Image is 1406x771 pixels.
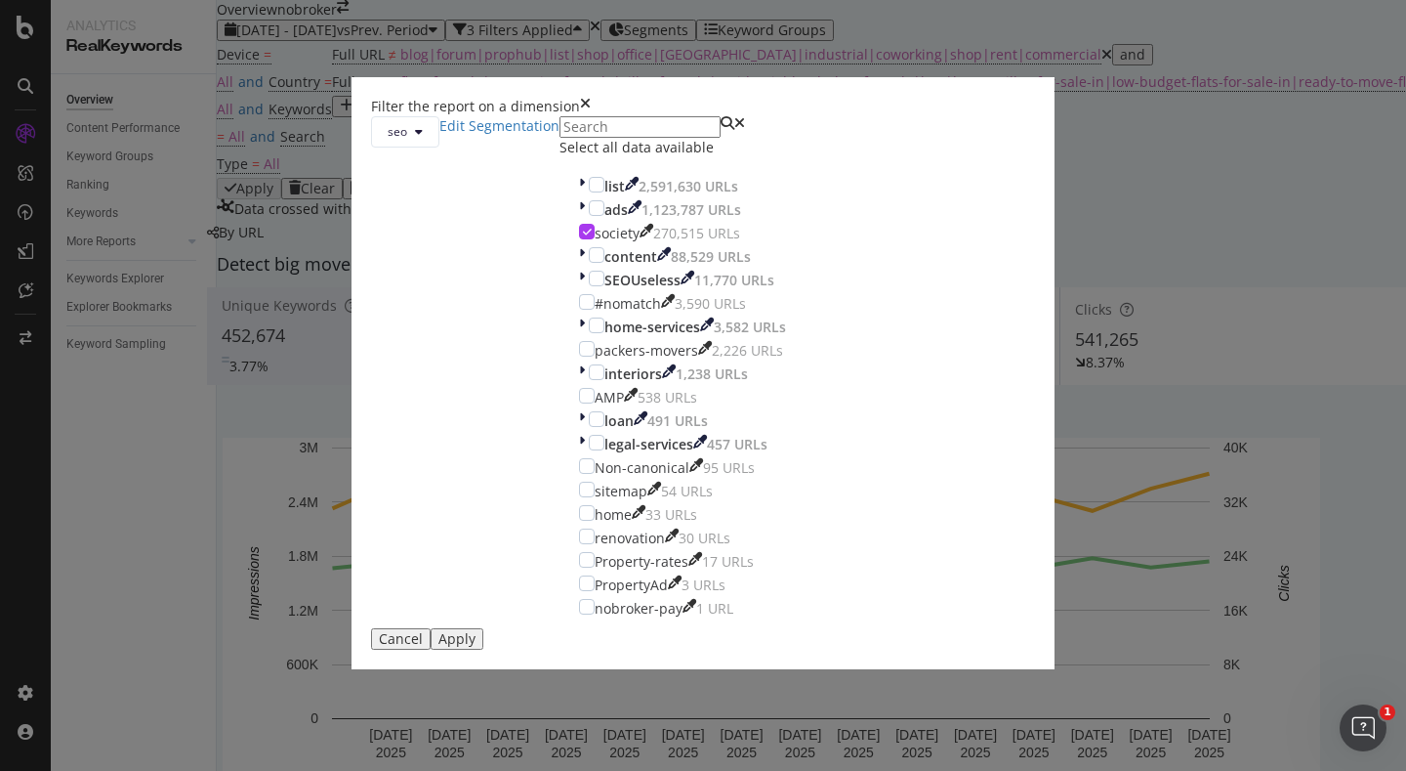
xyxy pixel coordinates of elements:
[371,116,439,148] button: seo
[595,552,688,572] div: Property-rates
[645,505,697,525] div: 33 URLs
[703,458,755,478] div: 95 URLs
[595,341,698,361] div: packers-movers
[694,271,774,290] div: 11,770 URLs
[604,411,634,431] div: loan
[388,123,407,140] span: seo
[604,247,657,267] div: content
[595,388,624,407] div: AMP
[351,77,1054,669] div: modal
[675,294,746,314] div: 3,590 URLs
[595,294,661,314] div: #nomatch
[595,224,640,243] div: society
[559,138,806,157] div: Select all data available
[707,435,767,454] div: 457 URLs
[676,364,748,384] div: 1,238 URLs
[431,628,483,650] button: Apply
[604,271,681,290] div: SEOUseless
[595,599,682,619] div: nobroker-pay
[439,116,559,148] a: Edit Segmentation
[438,631,476,647] div: Apply
[702,552,754,572] div: 17 URLs
[661,482,713,501] div: 54 URLs
[641,200,741,220] div: 1,123,787 URLs
[639,177,738,196] div: 2,591,630 URLs
[604,318,700,337] div: home-services
[647,411,708,431] div: 491 URLs
[371,97,580,116] div: Filter the report on a dimension
[604,177,625,196] div: list
[371,628,431,650] button: Cancel
[559,116,721,138] input: Search
[595,505,632,525] div: home
[714,318,786,337] div: 3,582 URLs
[638,388,697,407] div: 538 URLs
[1340,705,1386,751] iframe: Intercom live chat
[653,224,740,243] div: 270,515 URLs
[1380,705,1395,720] span: 1
[671,247,751,267] div: 88,529 URLs
[604,364,662,384] div: interiors
[696,599,733,619] div: 1 URL
[682,576,725,595] div: 3 URLs
[379,631,423,647] div: Cancel
[604,200,628,220] div: ads
[595,529,665,548] div: renovation
[604,435,693,454] div: legal-services
[712,341,783,361] div: 2,226 URLs
[580,97,591,116] div: times
[679,529,730,548] div: 30 URLs
[595,482,647,501] div: sitemap
[595,576,668,595] div: PropertyAd
[595,458,689,478] div: Non-canonical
